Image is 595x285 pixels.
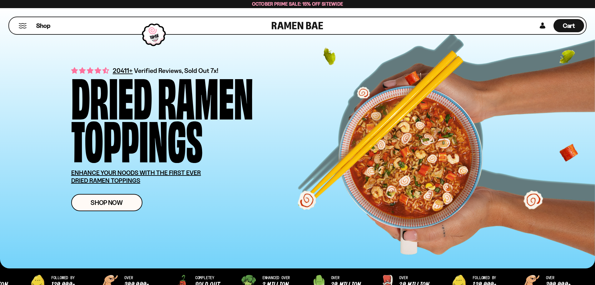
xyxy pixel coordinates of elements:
[71,74,152,117] div: Dried
[36,22,50,30] span: Shop
[91,199,123,206] span: Shop Now
[18,23,27,28] button: Mobile Menu Trigger
[71,194,142,211] a: Shop Now
[36,19,50,32] a: Shop
[553,17,584,34] div: Cart
[252,1,343,7] span: October Prime Sale: 15% off Sitewide
[563,22,575,29] span: Cart
[71,117,203,160] div: Toppings
[158,74,253,117] div: Ramen
[71,169,201,184] u: ENHANCE YOUR NOODS WITH THE FIRST EVER DRIED RAMEN TOPPINGS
